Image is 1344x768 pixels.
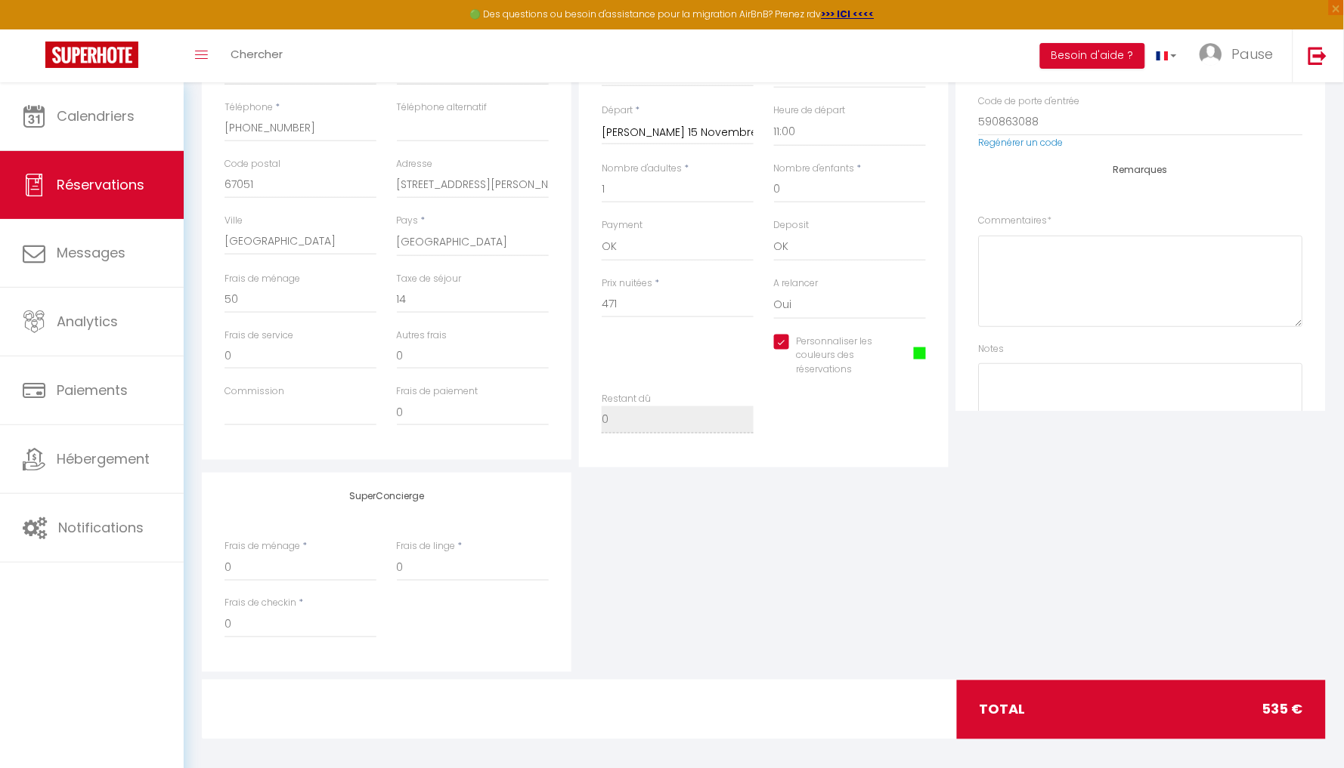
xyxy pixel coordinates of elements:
span: Analytics [57,312,118,331]
img: ... [1200,43,1222,66]
label: Taxe de séjour [397,272,462,286]
label: Départ [602,103,633,118]
label: Deposit [774,218,810,233]
label: Commission [225,384,284,399]
label: Nombre d'enfants [774,162,855,176]
label: Pays [397,214,419,228]
h4: Remarques [979,165,1303,175]
span: Hébergement [57,449,150,468]
label: Heure de départ [774,103,846,118]
img: logout [1308,46,1327,65]
label: Personnaliser les couleurs des réservations [789,335,895,378]
span: Pause [1232,45,1274,63]
a: ... Pause [1188,29,1293,82]
a: Regénérer un code [979,136,1064,149]
label: Autres frais [397,328,447,343]
label: Notes [979,342,1005,356]
div: total [957,680,1326,739]
span: Notifications [58,518,144,537]
label: Frais de ménage [225,540,300,554]
a: >>> ICI <<<< [822,8,875,20]
label: Frais de checkin [225,597,296,611]
label: Restant dû [602,392,651,406]
span: Calendriers [57,106,135,125]
label: Code de porte d'entrée [979,94,1080,109]
h4: SuperConcierge [225,492,549,502]
label: Téléphone alternatif [397,100,488,115]
label: Frais de service [225,328,293,343]
label: Payment [602,218,643,233]
span: 535 € [1262,699,1303,720]
label: Frais de paiement [397,384,478,399]
span: Paiements [57,381,128,399]
label: Nombre d'adultes [602,162,682,176]
label: Frais de linge [397,540,456,554]
span: Réservations [57,175,144,194]
label: A relancer [774,276,819,291]
label: Ville [225,214,243,228]
img: Super Booking [45,42,138,68]
label: Frais de ménage [225,272,300,286]
label: Commentaires [979,214,1052,228]
span: Messages [57,243,125,262]
span: Chercher [231,46,283,62]
label: Prix nuitées [602,276,652,291]
label: Code postal [225,157,280,171]
label: Adresse [397,157,433,171]
button: Besoin d'aide ? [1040,43,1145,69]
a: Chercher [219,29,294,82]
label: Téléphone [225,100,273,115]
